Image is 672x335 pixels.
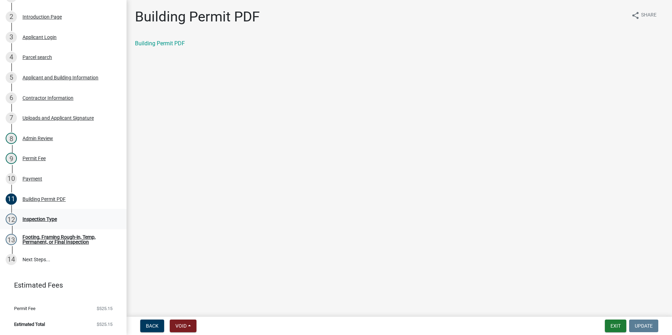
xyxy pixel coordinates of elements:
span: $525.15 [97,322,112,327]
div: 7 [6,112,17,124]
span: Estimated Total [14,322,45,327]
div: 12 [6,214,17,225]
div: 4 [6,52,17,63]
button: Void [170,320,196,332]
div: 10 [6,173,17,184]
span: Void [175,323,187,329]
div: 9 [6,153,17,164]
button: shareShare [626,8,662,22]
div: Uploads and Applicant Signature [22,116,94,120]
div: 2 [6,11,17,22]
a: Building Permit PDF [135,40,185,47]
div: Parcel search [22,55,52,60]
div: Applicant and Building Information [22,75,98,80]
span: Back [146,323,159,329]
div: 5 [6,72,17,83]
button: Back [140,320,164,332]
span: Update [635,323,653,329]
div: 13 [6,234,17,245]
div: Payment [22,176,42,181]
span: $525.15 [97,306,112,311]
h1: Building Permit PDF [135,8,260,25]
div: Contractor Information [22,96,73,100]
div: 3 [6,32,17,43]
a: Estimated Fees [6,278,115,292]
div: 11 [6,193,17,205]
div: Admin Review [22,136,53,141]
div: 8 [6,133,17,144]
button: Exit [605,320,626,332]
i: share [631,11,640,20]
div: Footing, Framing Rough-in, Temp, Permanent, or Final Inspection [22,235,115,244]
div: Permit Fee [22,156,46,161]
div: Building Permit PDF [22,197,66,202]
div: 14 [6,254,17,265]
div: Applicant Login [22,35,57,40]
div: Inspection Type [22,217,57,222]
span: Permit Fee [14,306,35,311]
div: 6 [6,92,17,104]
div: Introduction Page [22,14,62,19]
span: Share [641,11,657,20]
button: Update [629,320,658,332]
